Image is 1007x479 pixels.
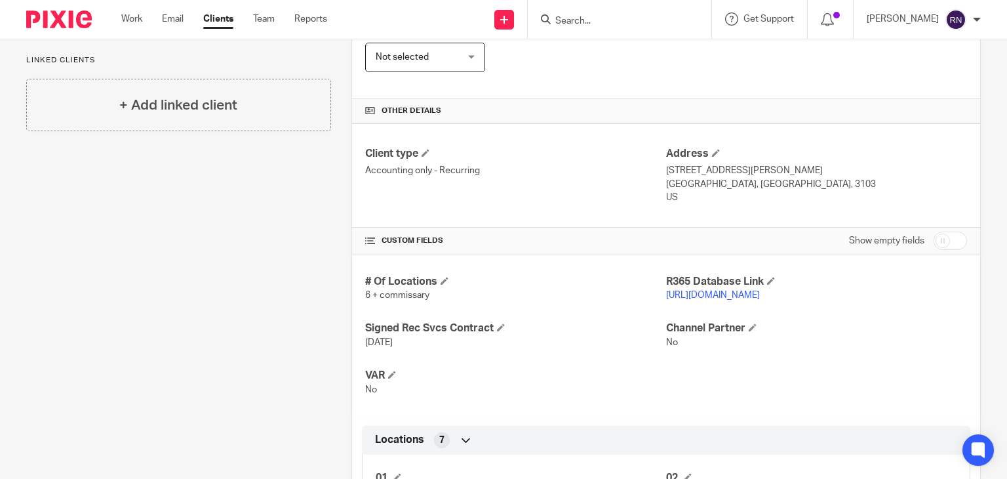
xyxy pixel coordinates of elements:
span: Not selected [376,52,429,62]
span: 6 + commissary [365,291,429,300]
h4: CUSTOM FIELDS [365,236,666,246]
p: US [666,191,967,204]
a: [URL][DOMAIN_NAME] [666,291,760,300]
a: Email [162,12,184,26]
label: Show empty fields [849,234,924,247]
h4: R365 Database Link [666,275,967,289]
a: Reports [294,12,327,26]
span: No [666,338,678,347]
a: Work [121,12,142,26]
p: Accounting only - Recurring [365,164,666,177]
p: [GEOGRAPHIC_DATA], [GEOGRAPHIC_DATA], 3103 [666,178,967,191]
a: Team [253,12,275,26]
p: Linked clients [26,55,331,66]
h4: Signed Rec Svcs Contract [365,322,666,335]
span: Other details [382,106,441,116]
span: No [365,385,377,394]
span: [DATE] [365,338,393,347]
span: 7 [439,434,444,447]
h4: VAR [365,369,666,383]
h4: # Of Locations [365,275,666,289]
h4: Channel Partner [666,322,967,335]
img: Pixie [26,10,92,28]
h4: + Add linked client [119,95,237,115]
h4: Client type [365,147,666,161]
p: [STREET_ADDRESS][PERSON_NAME] [666,164,967,177]
span: Locations [375,433,424,447]
input: Search [554,16,672,28]
span: Get Support [743,14,794,24]
img: svg%3E [945,9,966,30]
p: [PERSON_NAME] [867,12,939,26]
a: Clients [203,12,233,26]
h4: Address [666,147,967,161]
